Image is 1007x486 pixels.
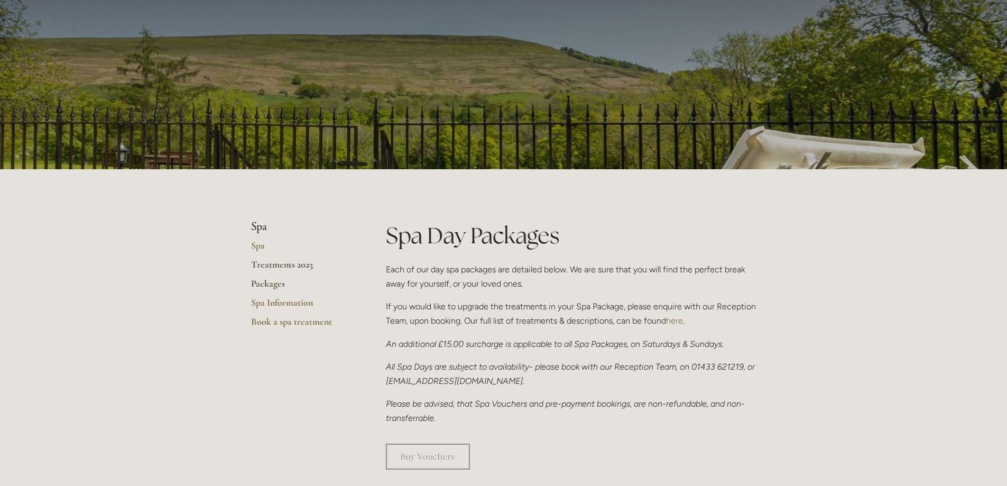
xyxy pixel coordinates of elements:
a: Spa [251,240,352,259]
h1: Spa Day Packages [386,220,756,251]
p: Each of our day spa packages are detailed below. We are sure that you will find the perfect break... [386,262,756,291]
em: All Spa Days are subject to availability- please book with our Reception Team, on 01433 621219, o... [386,362,757,386]
li: Spa [251,220,352,234]
a: Buy Vouchers [386,444,470,470]
a: Spa Information [251,297,352,316]
em: Please be advised, that Spa Vouchers and pre-payment bookings, are non-refundable, and non-transf... [386,399,745,423]
a: Book a spa treatment [251,316,352,335]
em: An additional £15.00 surcharge is applicable to all Spa Packages, on Saturdays & Sundays. [386,339,724,349]
a: here [666,316,683,326]
a: Packages [251,278,352,297]
a: Treatments 2025 [251,259,352,278]
p: If you would like to upgrade the treatments in your Spa Package, please enquire with our Receptio... [386,299,756,328]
